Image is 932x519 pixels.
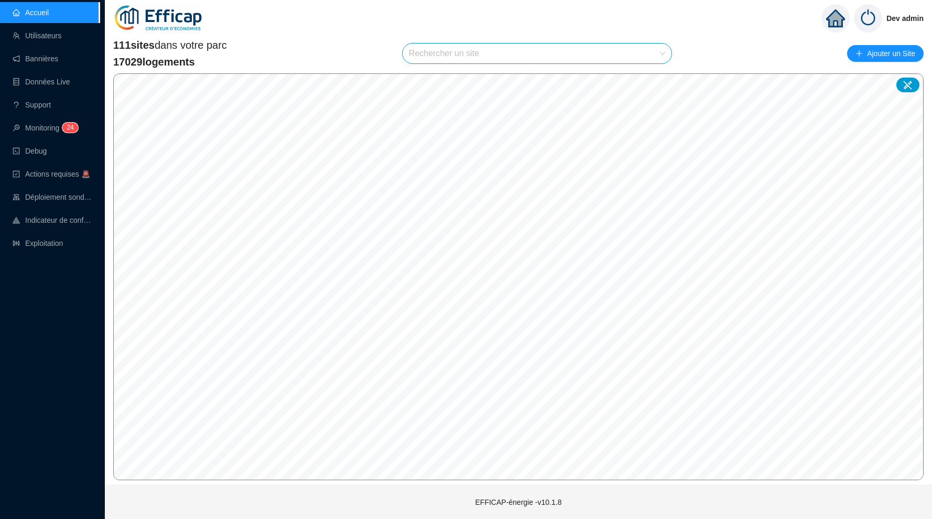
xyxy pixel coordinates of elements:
[13,147,47,155] a: codeDebug
[847,45,924,62] button: Ajouter un Site
[13,78,70,86] a: databaseDonnées Live
[13,216,92,224] a: heat-mapIndicateur de confort
[113,39,155,51] span: 111 sites
[854,4,882,33] img: power
[114,74,923,480] canvas: Map
[13,124,75,132] a: monitorMonitoring24
[113,38,227,52] span: dans votre parc
[13,55,58,63] a: notificationBannières
[13,170,20,178] span: check-square
[475,498,562,506] span: EFFICAP-énergie - v10.1.8
[13,8,49,17] a: homeAccueil
[13,239,63,247] a: slidersExploitation
[867,46,915,61] span: Ajouter un Site
[70,124,74,131] span: 4
[13,193,92,201] a: clusterDéploiement sondes
[886,2,924,35] span: Dev admin
[13,31,61,40] a: teamUtilisateurs
[62,123,78,133] sup: 24
[13,101,51,109] a: questionSupport
[25,170,90,178] span: Actions requises 🚨
[67,124,70,131] span: 2
[855,50,863,57] span: plus
[113,55,227,69] span: 17029 logements
[826,9,845,28] span: home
